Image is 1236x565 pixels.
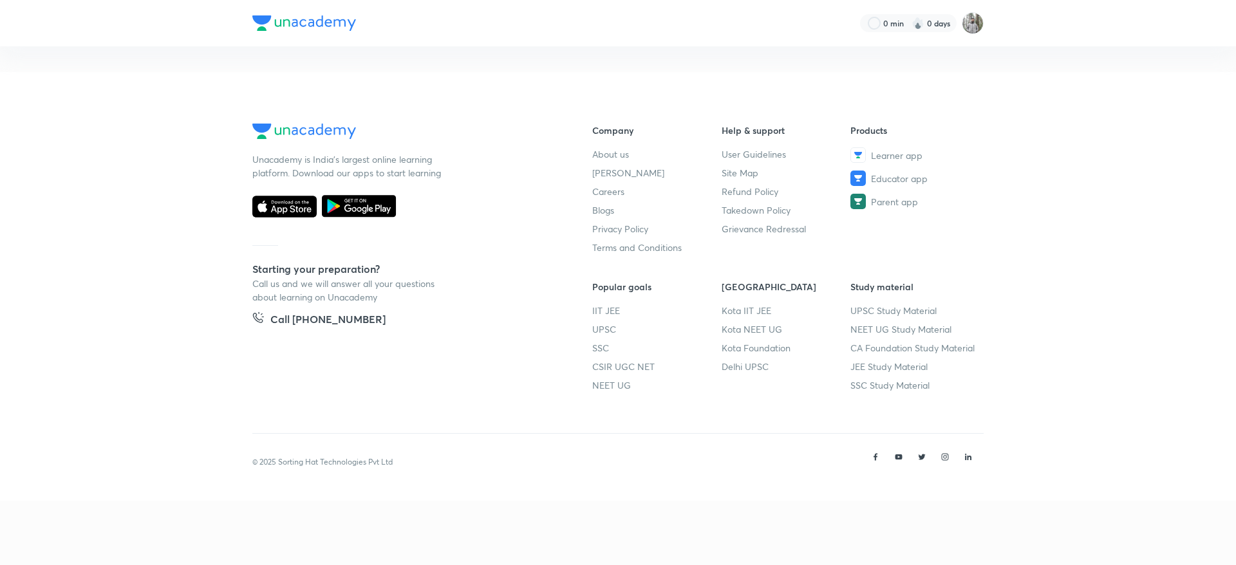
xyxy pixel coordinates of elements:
img: Parent app [850,194,866,209]
a: About us [592,147,722,161]
a: Site Map [722,166,851,180]
a: CSIR UGC NET [592,360,722,373]
a: NEET UG [592,378,722,392]
h6: Popular goals [592,280,722,293]
h6: [GEOGRAPHIC_DATA] [722,280,851,293]
a: Refund Policy [722,185,851,198]
a: [PERSON_NAME] [592,166,722,180]
a: Terms and Conditions [592,241,722,254]
h5: Call [PHONE_NUMBER] [270,311,386,329]
a: Parent app [850,194,980,209]
p: © 2025 Sorting Hat Technologies Pvt Ltd [252,456,393,468]
a: Educator app [850,171,980,186]
a: SSC [592,341,722,355]
a: Privacy Policy [592,222,722,236]
a: Blogs [592,203,722,217]
a: Kota IIT JEE [722,304,851,317]
p: Call us and we will answer all your questions about learning on Unacademy [252,277,445,304]
a: Learner app [850,147,980,163]
a: Kota NEET UG [722,322,851,336]
p: Unacademy is India’s largest online learning platform. Download our apps to start learning [252,153,445,180]
a: JEE Study Material [850,360,980,373]
img: Educator app [850,171,866,186]
span: Learner app [871,149,922,162]
a: Careers [592,185,722,198]
h6: Help & support [722,124,851,137]
span: Parent app [871,195,918,208]
h5: Starting your preparation? [252,261,551,277]
span: Educator app [871,172,928,185]
span: Careers [592,185,624,198]
a: NEET UG Study Material [850,322,980,336]
img: Koushik Dhenki [962,12,984,34]
a: SSC Study Material [850,378,980,392]
h6: Products [850,124,980,137]
a: Company Logo [252,124,551,142]
img: streak [912,17,924,30]
img: Learner app [850,147,866,163]
h6: Company [592,124,722,137]
a: Delhi UPSC [722,360,851,373]
a: Grievance Redressal [722,222,851,236]
img: Company Logo [252,124,356,139]
img: Company Logo [252,15,356,31]
a: IIT JEE [592,304,722,317]
a: User Guidelines [722,147,851,161]
h6: Study material [850,280,980,293]
a: UPSC Study Material [850,304,980,317]
a: Call [PHONE_NUMBER] [252,311,386,329]
a: Kota Foundation [722,341,851,355]
a: UPSC [592,322,722,336]
a: CA Foundation Study Material [850,341,980,355]
a: Takedown Policy [722,203,851,217]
